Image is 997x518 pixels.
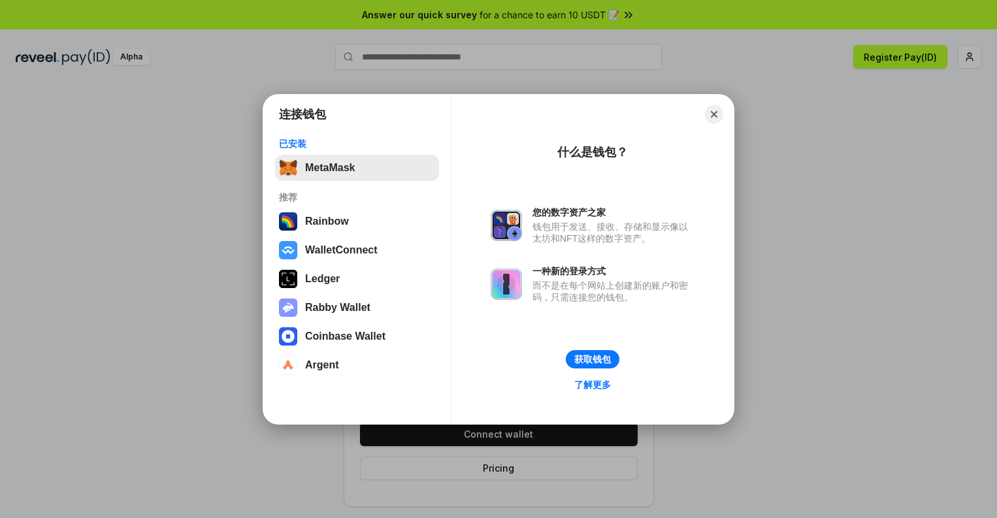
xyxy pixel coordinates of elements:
div: Rabby Wallet [305,302,370,314]
button: MetaMask [275,155,439,181]
button: Close [705,105,723,123]
div: 推荐 [279,191,435,203]
div: Ledger [305,273,340,285]
img: svg+xml,%3Csvg%20width%3D%2228%22%20height%3D%2228%22%20viewBox%3D%220%200%2028%2028%22%20fill%3D... [279,327,297,346]
img: svg+xml,%3Csvg%20xmlns%3D%22http%3A%2F%2Fwww.w3.org%2F2000%2Fsvg%22%20width%3D%2228%22%20height%3... [279,270,297,288]
a: 了解更多 [566,376,619,393]
h1: 连接钱包 [279,106,326,122]
button: Argent [275,352,439,378]
img: svg+xml,%3Csvg%20width%3D%22120%22%20height%3D%22120%22%20viewBox%3D%220%200%20120%20120%22%20fil... [279,212,297,231]
div: MetaMask [305,162,355,174]
img: svg+xml,%3Csvg%20width%3D%2228%22%20height%3D%2228%22%20viewBox%3D%220%200%2028%2028%22%20fill%3D... [279,356,297,374]
div: Argent [305,359,339,371]
div: 了解更多 [574,379,611,391]
button: Ledger [275,266,439,292]
div: 一种新的登录方式 [532,265,695,277]
img: svg+xml,%3Csvg%20width%3D%2228%22%20height%3D%2228%22%20viewBox%3D%220%200%2028%2028%22%20fill%3D... [279,241,297,259]
div: 而不是在每个网站上创建新的账户和密码，只需连接您的钱包。 [532,280,695,303]
button: WalletConnect [275,237,439,263]
div: 您的数字资产之家 [532,206,695,218]
button: Rainbow [275,208,439,235]
div: 什么是钱包？ [557,144,628,160]
div: 已安装 [279,138,435,150]
div: WalletConnect [305,244,378,256]
div: 钱包用于发送、接收、存储和显示像以太坊和NFT这样的数字资产。 [532,221,695,244]
div: Rainbow [305,216,349,227]
img: svg+xml,%3Csvg%20xmlns%3D%22http%3A%2F%2Fwww.w3.org%2F2000%2Fsvg%22%20fill%3D%22none%22%20viewBox... [491,210,522,241]
img: svg+xml,%3Csvg%20fill%3D%22none%22%20height%3D%2233%22%20viewBox%3D%220%200%2035%2033%22%20width%... [279,159,297,177]
div: Coinbase Wallet [305,331,385,342]
div: 获取钱包 [574,353,611,365]
button: Rabby Wallet [275,295,439,321]
button: 获取钱包 [566,350,619,368]
button: Coinbase Wallet [275,323,439,349]
img: svg+xml,%3Csvg%20xmlns%3D%22http%3A%2F%2Fwww.w3.org%2F2000%2Fsvg%22%20fill%3D%22none%22%20viewBox... [491,268,522,300]
img: svg+xml,%3Csvg%20xmlns%3D%22http%3A%2F%2Fwww.w3.org%2F2000%2Fsvg%22%20fill%3D%22none%22%20viewBox... [279,299,297,317]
